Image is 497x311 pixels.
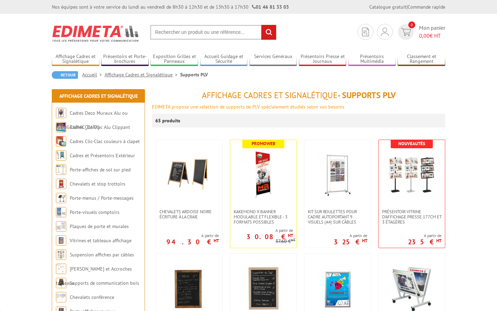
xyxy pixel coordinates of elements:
h1: - Supports PLV [152,91,445,100]
b: Promoweb [252,141,275,147]
a: Services Généraux [250,54,297,65]
img: Chevalets et stop trottoirs [56,179,66,189]
a: Classement et Rangement [398,54,445,65]
a: Présentoir vitrine d'affichage presse 177cm et 3 étagères [379,209,445,225]
a: Porte-visuels comptoirs [70,209,119,215]
a: Commande rapide [408,4,445,10]
a: Retour [52,71,78,79]
img: devis rapide [362,28,369,36]
span: A partir de [230,228,293,233]
img: Porte-visuels comptoirs [56,207,66,217]
span: A partir de [408,233,441,238]
span: Affichage Cadres et Signalétique [202,90,338,101]
a: Exposition Grilles et Panneaux [150,54,198,65]
a: Affichage Cadres et Signalétique [52,54,99,65]
img: Cadres Clic-Clac couleurs à clapet [56,136,66,147]
a: Présentoirs Presse et Journaux [299,54,347,65]
a: [PERSON_NAME] et Accroches tableaux [56,266,132,286]
p: 325 € [334,240,367,244]
img: Kakemono X Banner modulable et flexible - 3 formats possibles [239,150,288,199]
a: Chevalets et stop trottoirs [70,181,125,187]
a: Cadres Clic-Clac Alu Clippant [70,124,130,130]
a: Cadres et Présentoirs Extérieur [70,152,135,159]
p: 30.08 € [246,235,293,239]
a: Présentoirs et Porte-brochures [101,54,149,65]
b: Nouveautés [398,141,425,147]
a: Supports de communication bois [70,280,139,286]
span: € HT [419,32,445,40]
span: 0,00 [419,32,430,39]
a: Suspension affiches par câbles [70,252,134,258]
a: Plaques de porte et murales [70,223,129,229]
sup: HT [288,233,293,238]
a: Vitrines et tableaux affichage [70,237,131,244]
img: Suspension affiches par câbles [56,249,66,260]
img: Porte-affiches de sol sur pied [56,164,66,175]
sup: HT [214,238,219,244]
img: Cadres Deco Muraux Alu ou Bois [56,108,66,118]
a: Porte-affiches de sol sur pied [70,167,130,173]
img: Présentoir vitrine d'affichage presse 177cm et 3 étagères [388,150,436,199]
span: Présentoir vitrine d'affichage presse 177cm et 3 étagères [382,209,441,225]
p: 37.60 € [275,239,295,244]
a: Cadres Deco Muraux Alu ou [GEOGRAPHIC_DATA] [56,110,128,130]
span: Chevalets Ardoise Noire écriture à la craie [159,209,219,219]
img: Vitrines et tableaux affichage [56,235,66,246]
sup: HT [291,237,295,242]
a: Kakemono X Banner modulable et flexible - 3 formats possibles [230,209,296,225]
img: Cadres et Présentoirs Extérieur [56,150,66,161]
span: A partir de [166,233,219,238]
strong: 01 46 81 33 03 [252,4,289,10]
a: Porte-menus / Porte-messages [70,195,134,201]
span: 0 [408,21,415,28]
span: A partir de [334,233,367,238]
span: Kit sur roulettes pour cadre autoportant 9 visuels (A4) sur câbles [308,209,367,225]
img: Porte-menus / Porte-messages [56,193,66,203]
sup: HT [436,238,441,244]
img: Plaques de porte et murales [56,221,66,232]
a: Affichage Cadres et Signalétique [105,72,180,78]
img: devis rapide [401,28,411,36]
div: Nos équipes sont à votre service du lundi au vendredi de 8h30 à 12h30 et de 13h30 à 17h30 [52,3,289,10]
span: Kakemono X Banner modulable et flexible - 3 formats possibles [234,209,293,225]
p: 65 produits [155,114,181,128]
img: Edimeta [52,21,140,46]
input: rechercher [261,25,276,40]
span: EDIMETA propose une sélection de supports de PLV spécialement étudiés selon vos besoins [152,104,344,110]
a: Accueil Guidage et Sécurité [200,54,248,65]
a: Affichage Cadres et Signalétique [59,93,138,99]
img: Chevalets conférence [56,292,66,302]
input: Rechercher un produit ou une référence... [150,25,276,40]
p: 94.30 € [166,240,219,244]
img: devis rapide [381,28,389,36]
a: Chevalets Ardoise Noire écriture à la craie [156,209,222,219]
img: Kit sur roulettes pour cadre autoportant 9 visuels (A4) sur câbles [313,150,362,199]
a: Chevalets conférence [70,294,114,300]
span: Mon panier [419,24,445,40]
img: Cimaises et Accroches tableaux [56,264,66,274]
a: Accueil [82,72,105,78]
img: Chevalets Ardoise Noire écriture à la craie [165,150,213,199]
sup: HT [362,238,367,244]
div: | [369,3,445,10]
p: 235 € [408,240,441,244]
a: Kit sur roulettes pour cadre autoportant 9 visuels (A4) sur câbles [304,209,371,225]
a: Catalogue gratuit [369,4,407,10]
a: devis rapide 0 Mon panier 0,00€ HT [396,24,445,40]
a: Cadres Clic-Clac couleurs à clapet [70,138,140,144]
a: Présentoirs Multimédia [348,54,396,65]
li: Supports PLV [180,71,208,78]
